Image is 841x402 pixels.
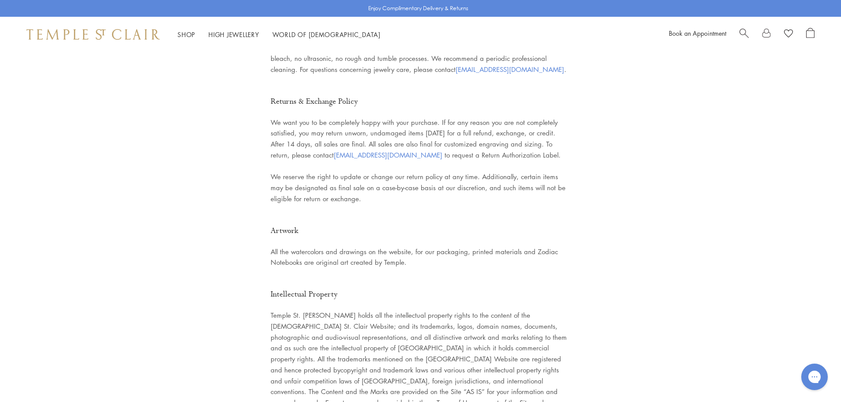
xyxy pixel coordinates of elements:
[271,94,571,109] h2: Returns & Exchange Policy
[784,28,793,41] a: View Wishlist
[271,311,567,374] span: Temple St. [PERSON_NAME] holds all the intellectual property rights to the content of the [DEMOGR...
[272,30,381,39] a: World of [DEMOGRAPHIC_DATA]World of [DEMOGRAPHIC_DATA]
[669,29,726,38] a: Book an Appointment
[271,118,558,159] span: We want you to be completely happy with your purchase. If for any reason you are not completely s...
[797,361,832,393] iframe: Gorgias live chat messenger
[26,29,160,40] img: Temple St. Clair
[271,247,558,267] span: All the watercolors and drawings on the website, for our packaging, printed materials and Zodiac ...
[739,28,749,41] a: Search
[368,4,468,13] p: Enjoy Complimentary Delivery & Returns
[271,150,566,203] span: to request a Return Authorization Label. We reserve the right to update or change our return poli...
[271,224,571,238] h2: Artwork
[806,28,815,41] a: Open Shopping Bag
[271,287,571,302] h2: Intellectual Property
[177,30,195,39] a: ShopShop
[177,29,381,40] nav: Main navigation
[271,10,566,74] span: Please take care of your jewels. Temple St. Clair jewelry is meant to stand the test of time. How...
[564,65,566,74] span: .
[334,150,442,159] a: [EMAIL_ADDRESS][DOMAIN_NAME]
[456,65,564,74] a: [EMAIL_ADDRESS][DOMAIN_NAME]
[208,30,259,39] a: High JewelleryHigh Jewellery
